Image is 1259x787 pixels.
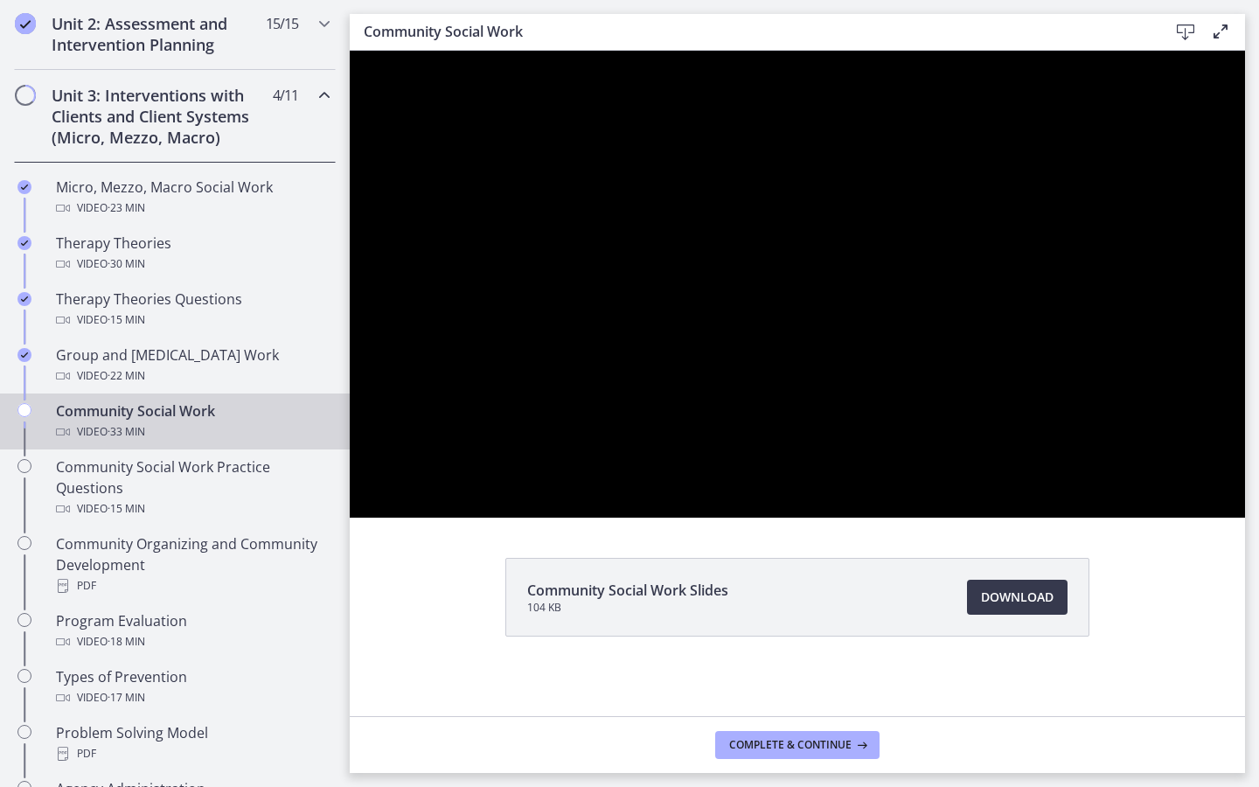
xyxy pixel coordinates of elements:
[56,310,329,331] div: Video
[56,421,329,442] div: Video
[266,13,298,34] span: 15 / 15
[56,666,329,708] div: Types of Prevention
[715,731,880,759] button: Complete & continue
[56,722,329,764] div: Problem Solving Model
[56,400,329,442] div: Community Social Work
[527,601,728,615] span: 104 KB
[108,198,145,219] span: · 23 min
[56,533,329,596] div: Community Organizing and Community Development
[56,631,329,652] div: Video
[56,345,329,387] div: Group and [MEDICAL_DATA] Work
[17,180,31,194] i: Completed
[273,85,298,106] span: 4 / 11
[56,366,329,387] div: Video
[729,738,852,752] span: Complete & continue
[364,21,1140,42] h3: Community Social Work
[56,198,329,219] div: Video
[17,348,31,362] i: Completed
[108,366,145,387] span: · 22 min
[56,743,329,764] div: PDF
[108,310,145,331] span: · 15 min
[52,13,265,55] h2: Unit 2: Assessment and Intervention Planning
[967,580,1068,615] a: Download
[981,587,1054,608] span: Download
[56,498,329,519] div: Video
[108,498,145,519] span: · 15 min
[17,292,31,306] i: Completed
[108,687,145,708] span: · 17 min
[527,580,728,601] span: Community Social Work Slides
[56,254,329,275] div: Video
[17,236,31,250] i: Completed
[52,85,265,148] h2: Unit 3: Interventions with Clients and Client Systems (Micro, Mezzo, Macro)
[15,13,36,34] i: Completed
[108,254,145,275] span: · 30 min
[56,233,329,275] div: Therapy Theories
[56,177,329,219] div: Micro, Mezzo, Macro Social Work
[56,456,329,519] div: Community Social Work Practice Questions
[56,687,329,708] div: Video
[56,610,329,652] div: Program Evaluation
[56,575,329,596] div: PDF
[108,421,145,442] span: · 33 min
[56,289,329,331] div: Therapy Theories Questions
[350,51,1245,518] iframe: Video Lesson
[108,631,145,652] span: · 18 min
